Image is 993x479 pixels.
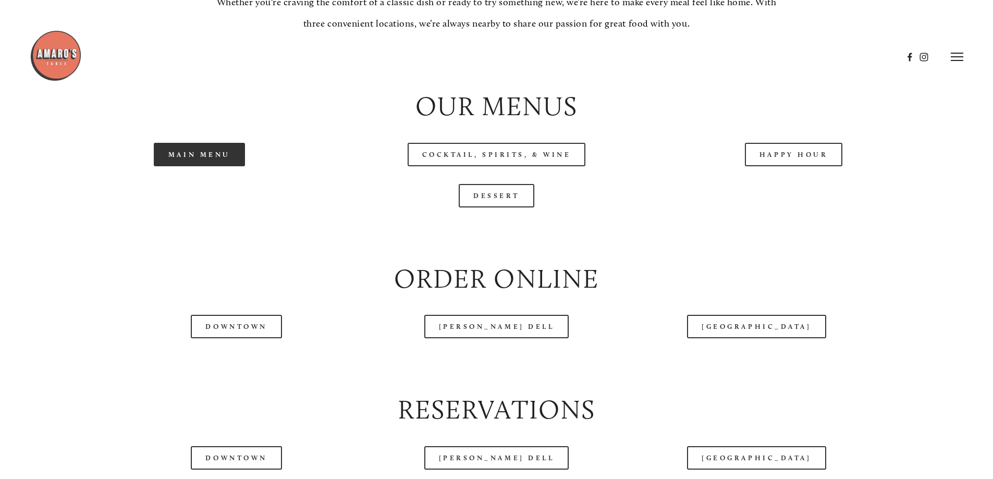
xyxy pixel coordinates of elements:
[459,184,534,207] a: Dessert
[30,30,82,82] img: Amaro's Table
[687,446,826,470] a: [GEOGRAPHIC_DATA]
[745,143,843,166] a: Happy Hour
[191,446,281,470] a: Downtown
[59,261,933,298] h2: Order Online
[59,391,933,428] h2: Reservations
[424,315,569,338] a: [PERSON_NAME] Dell
[687,315,826,338] a: [GEOGRAPHIC_DATA]
[408,143,586,166] a: Cocktail, Spirits, & Wine
[154,143,245,166] a: Main Menu
[424,446,569,470] a: [PERSON_NAME] Dell
[191,315,281,338] a: Downtown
